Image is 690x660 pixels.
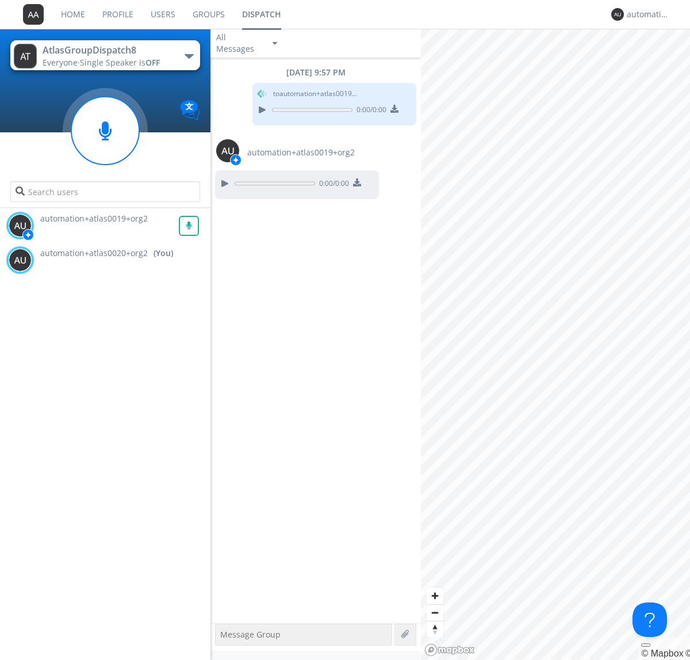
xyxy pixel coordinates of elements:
div: automation+atlas0020+org2 [627,9,670,20]
img: Translation enabled [180,100,200,120]
span: 0:00 / 0:00 [315,178,349,191]
button: AtlasGroupDispatch8Everyone·Single Speaker isOFF [10,40,200,70]
img: download media button [353,178,361,186]
div: All Messages [216,32,262,55]
a: Mapbox logo [424,643,475,657]
button: Toggle attribution [641,643,650,647]
img: download media button [390,105,398,113]
span: OFF [145,57,160,68]
img: 373638.png [611,8,624,21]
a: Mapbox [641,648,683,658]
div: Everyone · [43,57,172,68]
span: automation+atlas0019+org2 [247,147,355,158]
img: 373638.png [14,44,37,68]
span: Single Speaker is [80,57,160,68]
iframe: Toggle Customer Support [632,602,667,637]
span: Zoom out [427,605,443,621]
img: 373638.png [23,4,44,25]
img: caret-down-sm.svg [273,42,277,45]
span: to automation+atlas0019+org2 [273,89,359,99]
span: automation+atlas0020+org2 [40,247,148,259]
button: Zoom in [427,587,443,604]
input: Search users [10,181,200,202]
div: AtlasGroupDispatch8 [43,44,172,57]
img: 373638.png [9,249,32,272]
img: 373638.png [216,139,239,162]
img: 373638.png [9,214,32,237]
button: Zoom out [427,604,443,621]
span: 0:00 / 0:00 [352,105,386,117]
div: (You) [154,247,173,259]
button: Reset bearing to north [427,621,443,638]
span: automation+atlas0019+org2 [40,213,148,224]
div: [DATE] 9:57 PM [210,67,421,78]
